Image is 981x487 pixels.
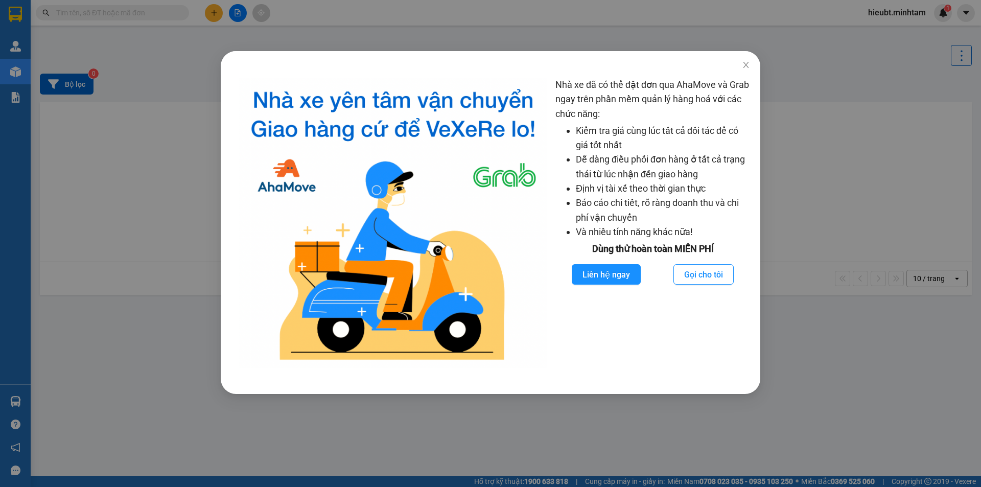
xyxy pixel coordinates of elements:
li: Báo cáo chi tiết, rõ ràng doanh thu và chi phí vận chuyển [576,196,750,225]
span: Liên hệ ngay [582,268,630,281]
button: Liên hệ ngay [572,264,641,285]
span: Gọi cho tôi [684,268,723,281]
button: Gọi cho tôi [673,264,734,285]
span: close [742,61,750,69]
div: Dùng thử hoàn toàn MIỄN PHÍ [555,242,750,256]
button: Close [732,51,760,80]
li: Kiểm tra giá cùng lúc tất cả đối tác để có giá tốt nhất [576,124,750,153]
div: Nhà xe đã có thể đặt đơn qua AhaMove và Grab ngay trên phần mềm quản lý hàng hoá với các chức năng: [555,78,750,368]
img: logo [239,78,547,368]
li: Định vị tài xế theo thời gian thực [576,181,750,196]
li: Dễ dàng điều phối đơn hàng ở tất cả trạng thái từ lúc nhận đến giao hàng [576,152,750,181]
li: Và nhiều tính năng khác nữa! [576,225,750,239]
